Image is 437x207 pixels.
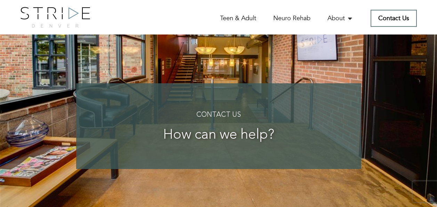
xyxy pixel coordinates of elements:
[327,14,354,23] a: About
[90,111,347,119] h4: Contact Us
[273,14,310,23] a: Neuro Rehab
[21,7,90,28] img: logo.png
[220,14,256,23] a: Teen & Adult
[90,128,347,143] h3: How can we help?
[371,10,417,27] a: Contact Us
